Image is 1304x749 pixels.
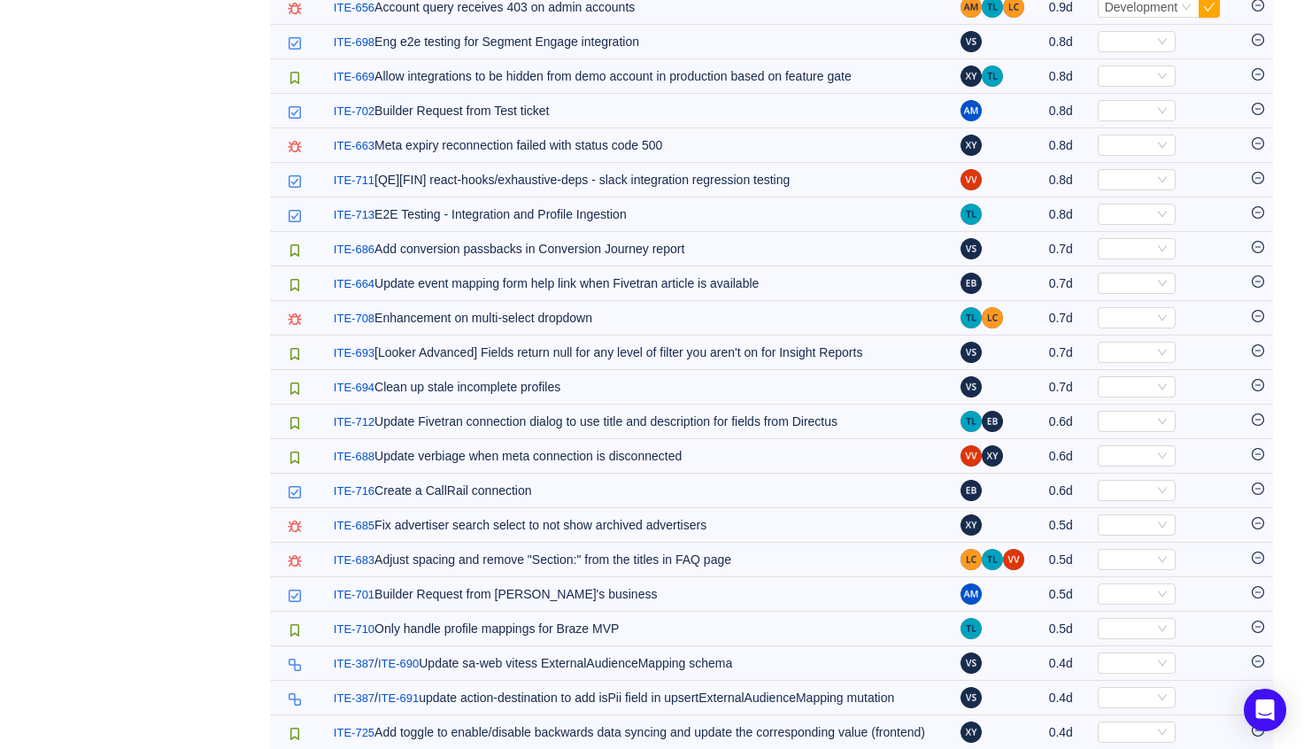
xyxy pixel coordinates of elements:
[288,347,302,361] img: 10315
[961,687,982,708] img: VS
[961,273,982,294] img: EB
[1252,241,1264,253] i: icon: minus-circle
[1033,646,1089,681] td: 0.4d
[288,71,302,85] img: 10315
[288,520,302,534] img: 10303
[334,655,374,673] a: ITE-387
[288,36,302,50] img: 10318
[325,163,952,197] td: [QE][FIN] react-hooks/exhaustive-deps - slack integration regression testing
[1033,301,1089,336] td: 0.7d
[961,722,982,743] img: XR
[1252,586,1264,598] i: icon: minus-circle
[325,197,952,232] td: E2E Testing - Integration and Profile Ingestion
[288,140,302,154] img: 10303
[1033,94,1089,128] td: 0.8d
[288,589,302,603] img: 10318
[1252,655,1264,668] i: icon: minus-circle
[325,301,952,336] td: Enhancement on multi-select dropdown
[961,135,982,156] img: XR
[1157,140,1168,152] i: icon: down
[288,727,302,741] img: 10315
[961,445,982,467] img: VV
[982,66,1003,87] img: TL
[1157,36,1168,49] i: icon: down
[1157,105,1168,118] i: icon: down
[1033,681,1089,715] td: 0.4d
[325,543,952,577] td: Adjust spacing and remove "Section:" from the titles in FAQ page
[1252,206,1264,219] i: icon: minus-circle
[982,445,1003,467] img: XR
[325,128,952,163] td: Meta expiry reconnection failed with status code 500
[1157,727,1168,739] i: icon: down
[334,483,374,500] a: ITE-716
[961,342,982,363] img: VS
[334,621,374,638] a: ITE-710
[1033,25,1089,59] td: 0.8d
[334,275,374,293] a: ITE-664
[334,379,374,397] a: ITE-694
[1252,172,1264,184] i: icon: minus-circle
[378,690,419,707] a: ITE-691
[961,652,982,674] img: VS
[378,655,419,673] a: ITE-690
[334,656,378,670] span: /
[334,691,378,705] span: /
[288,485,302,499] img: 10318
[1252,517,1264,529] i: icon: minus-circle
[1033,370,1089,405] td: 0.7d
[1157,658,1168,670] i: icon: down
[334,206,374,224] a: ITE-713
[288,382,302,396] img: 10315
[1157,451,1168,463] i: icon: down
[334,103,374,120] a: ITE-702
[1252,379,1264,391] i: icon: minus-circle
[982,549,1003,570] img: TL
[1033,197,1089,232] td: 0.8d
[961,66,982,87] img: XR
[1033,232,1089,266] td: 0.7d
[334,344,374,362] a: ITE-693
[1033,405,1089,439] td: 0.6d
[334,413,374,431] a: ITE-712
[288,105,302,120] img: 10318
[1033,128,1089,163] td: 0.8d
[1157,589,1168,601] i: icon: down
[1181,2,1192,14] i: icon: down
[1244,689,1286,731] div: Open Intercom Messenger
[1157,71,1168,83] i: icon: down
[1157,209,1168,221] i: icon: down
[1157,278,1168,290] i: icon: down
[1252,103,1264,115] i: icon: minus-circle
[1033,508,1089,543] td: 0.5d
[1252,68,1264,81] i: icon: minus-circle
[325,508,952,543] td: Fix advertiser search select to not show archived advertisers
[961,514,982,536] img: XR
[1157,520,1168,532] i: icon: down
[325,577,952,612] td: Builder Request from [PERSON_NAME]'s business
[1033,543,1089,577] td: 0.5d
[1033,474,1089,508] td: 0.6d
[1157,554,1168,567] i: icon: down
[1033,163,1089,197] td: 0.8d
[288,278,302,292] img: 10315
[1157,174,1168,187] i: icon: down
[1252,34,1264,46] i: icon: minus-circle
[1252,275,1264,288] i: icon: minus-circle
[1252,448,1264,460] i: icon: minus-circle
[288,313,302,327] img: 10303
[1157,416,1168,429] i: icon: down
[961,204,982,225] img: TL
[334,310,374,328] a: ITE-708
[325,25,952,59] td: Eng e2e testing for Segment Engage integration
[334,517,374,535] a: ITE-685
[961,411,982,432] img: TL
[961,376,982,398] img: VS
[961,307,982,328] img: TL
[288,174,302,189] img: 10318
[1003,549,1024,570] img: VV
[1252,413,1264,426] i: icon: minus-circle
[961,618,982,639] img: TL
[288,243,302,258] img: 10315
[1252,621,1264,633] i: icon: minus-circle
[1033,59,1089,94] td: 0.8d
